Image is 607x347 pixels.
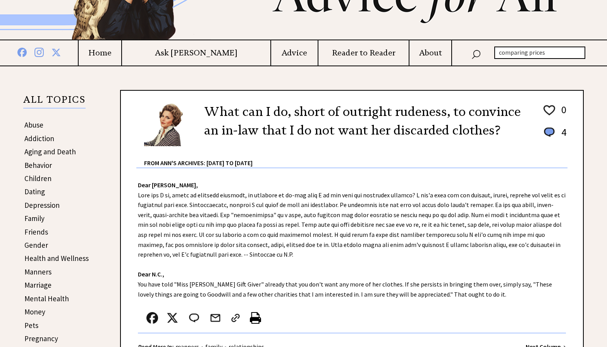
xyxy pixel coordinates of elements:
[79,48,121,58] a: Home
[24,280,52,290] a: Marriage
[557,103,567,125] td: 0
[138,270,164,278] strong: Dear N.C.,
[24,321,38,330] a: Pets
[24,254,89,263] a: Health and Wellness
[318,48,409,58] a: Reader to Reader
[34,46,44,57] img: instagram%20blue.png
[167,312,178,324] img: x_small.png
[24,267,52,276] a: Manners
[471,48,481,59] img: search_nav.png
[24,147,76,156] a: Aging and Death
[187,312,201,324] img: message_round%202.png
[24,161,52,170] a: Behavior
[557,126,567,146] td: 4
[24,294,69,303] a: Mental Health
[250,312,261,324] img: printer%20icon.png
[24,227,48,237] a: Friends
[24,240,48,250] a: Gender
[138,181,198,189] strong: Dear [PERSON_NAME],
[230,312,241,324] img: link_02.png
[24,307,45,316] a: Money
[204,102,531,140] h2: What can I do, short of outright rudeness, to convince an in-law that I do not want her discarded...
[542,126,556,138] img: message_round%201.png
[494,47,585,59] input: search
[24,214,45,223] a: Family
[24,120,43,129] a: Abuse
[409,48,451,58] a: About
[210,312,221,324] img: mail.png
[271,48,318,58] a: Advice
[542,104,556,117] img: heart_outline%201.png
[24,187,45,196] a: Dating
[146,312,158,324] img: facebook.png
[122,48,270,58] a: Ask [PERSON_NAME]
[23,95,86,109] p: ALL TOPICS
[24,200,60,210] a: Depression
[17,46,27,57] img: facebook%20blue.png
[24,134,54,143] a: Addiction
[144,102,193,146] img: Ann6%20v2%20small.png
[24,174,52,183] a: Children
[52,47,61,57] img: x%20blue.png
[24,334,58,343] a: Pregnancy
[144,147,567,167] div: From Ann's Archives: [DATE] to [DATE]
